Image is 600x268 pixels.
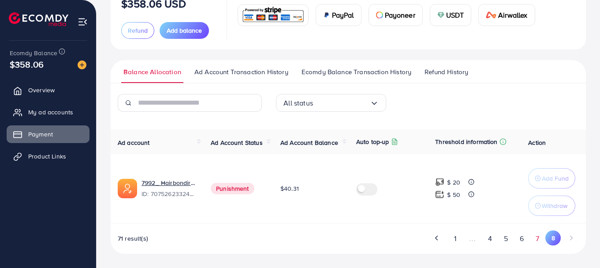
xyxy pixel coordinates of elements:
a: 7992_ Hairbondiraq [142,178,197,187]
a: My ad accounts [7,103,89,121]
img: logo [9,12,68,26]
span: Product Links [28,152,66,161]
input: Search for option [313,96,370,110]
span: Ad Account Transaction History [194,67,288,77]
p: Add Fund [542,173,569,184]
span: Payoneer [385,10,415,20]
p: $ 50 [447,189,460,200]
img: card [241,6,306,25]
button: Go to page 4 [482,230,498,247]
a: card [238,4,309,26]
a: Product Links [7,147,89,165]
button: Refund [121,22,154,39]
span: 71 result(s) [118,234,148,243]
span: Refund [128,26,148,35]
p: $ 20 [447,177,460,188]
img: top-up amount [435,177,444,187]
a: cardAirwallex [478,4,535,26]
span: Ad Account Status [211,138,263,147]
img: card [376,11,383,19]
span: Ecomdy Balance Transaction History [302,67,411,77]
p: Threshold information [435,136,497,147]
span: USDT [446,10,464,20]
a: cardUSDT [430,4,472,26]
a: Overview [7,81,89,99]
button: Add balance [160,22,209,39]
span: Punishment [211,183,254,194]
span: Airwallex [498,10,527,20]
button: Go to previous page [429,230,445,245]
div: <span class='underline'>7992_ Hairbondiraq</span></br>7075262332468805634 [142,178,197,199]
span: Payment [28,130,53,139]
span: Ecomdy Balance [10,49,57,57]
span: Ad Account Balance [280,138,338,147]
button: Go to page 5 [498,230,514,247]
button: Add Fund [528,168,575,189]
img: card [486,11,496,19]
span: Action [528,138,546,147]
a: cardPayPal [316,4,361,26]
button: Go to page 8 [545,230,561,245]
iframe: Chat [563,228,593,261]
p: Auto top-up [356,136,389,147]
span: Ad account [118,138,150,147]
span: Refund History [425,67,468,77]
a: cardPayoneer [369,4,423,26]
a: Payment [7,125,89,143]
span: Add balance [167,26,202,35]
span: My ad accounts [28,108,73,117]
div: Search for option [276,94,386,112]
img: ic-ads-acc.e4c84228.svg [118,179,137,198]
img: top-up amount [435,190,444,199]
img: card [323,11,330,19]
button: Go to page 7 [530,230,545,247]
button: Withdraw [528,196,575,216]
span: PayPal [332,10,354,20]
ul: Pagination [429,230,579,247]
img: menu [78,17,88,27]
button: Go to page 6 [514,230,530,247]
img: card [437,11,444,19]
span: Overview [28,86,55,94]
button: Go to page 1 [447,230,463,247]
span: Balance Allocation [123,67,181,77]
span: $358.06 [10,58,44,71]
span: All status [283,96,313,110]
span: ID: 7075262332468805634 [142,189,197,198]
p: Withdraw [542,200,567,211]
img: image [78,60,86,69]
span: $40.31 [280,184,299,193]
